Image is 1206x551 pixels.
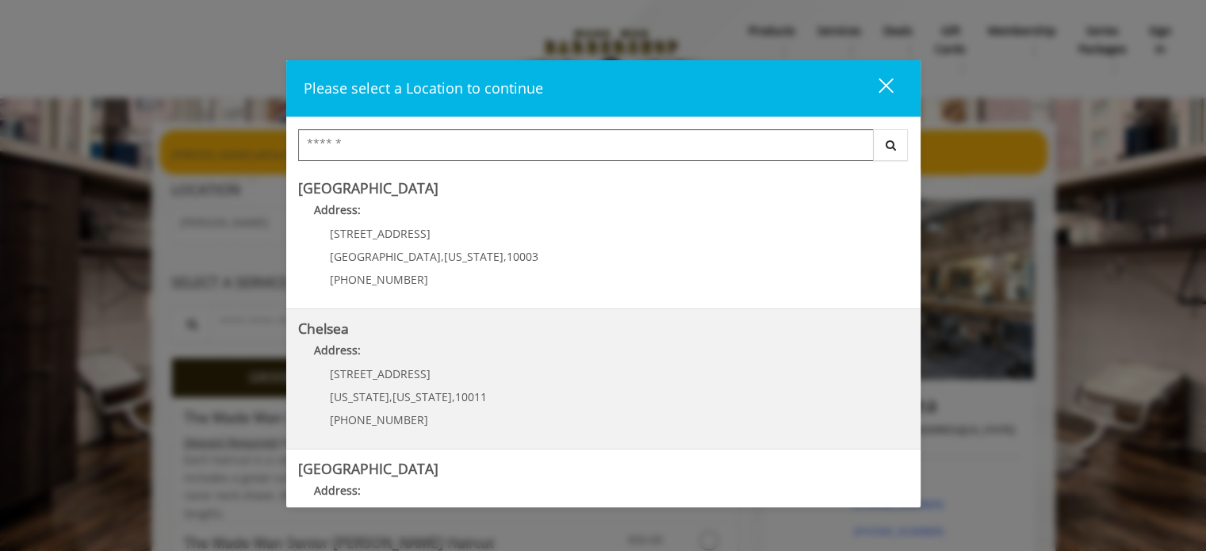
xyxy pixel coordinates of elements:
span: , [503,249,507,264]
span: [US_STATE] [392,389,452,404]
div: Center Select [298,129,909,169]
b: Chelsea [298,319,349,338]
span: [US_STATE] [444,249,503,264]
span: [US_STATE] [330,389,389,404]
span: , [452,389,455,404]
span: [STREET_ADDRESS] [330,366,431,381]
div: close dialog [860,77,892,101]
b: Address: [314,202,361,217]
span: 10011 [455,389,487,404]
span: , [389,389,392,404]
input: Search Center [298,129,874,161]
i: Search button [882,140,900,151]
span: [PHONE_NUMBER] [330,412,428,427]
span: [STREET_ADDRESS] [330,226,431,241]
button: close dialog [849,72,903,105]
b: [GEOGRAPHIC_DATA] [298,459,438,478]
b: [GEOGRAPHIC_DATA] [298,178,438,197]
span: 10003 [507,249,538,264]
span: [PHONE_NUMBER] [330,272,428,287]
span: [GEOGRAPHIC_DATA] [330,249,441,264]
b: Address: [314,342,361,358]
span: , [441,249,444,264]
b: Address: [314,483,361,498]
span: Please select a Location to continue [304,78,543,98]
